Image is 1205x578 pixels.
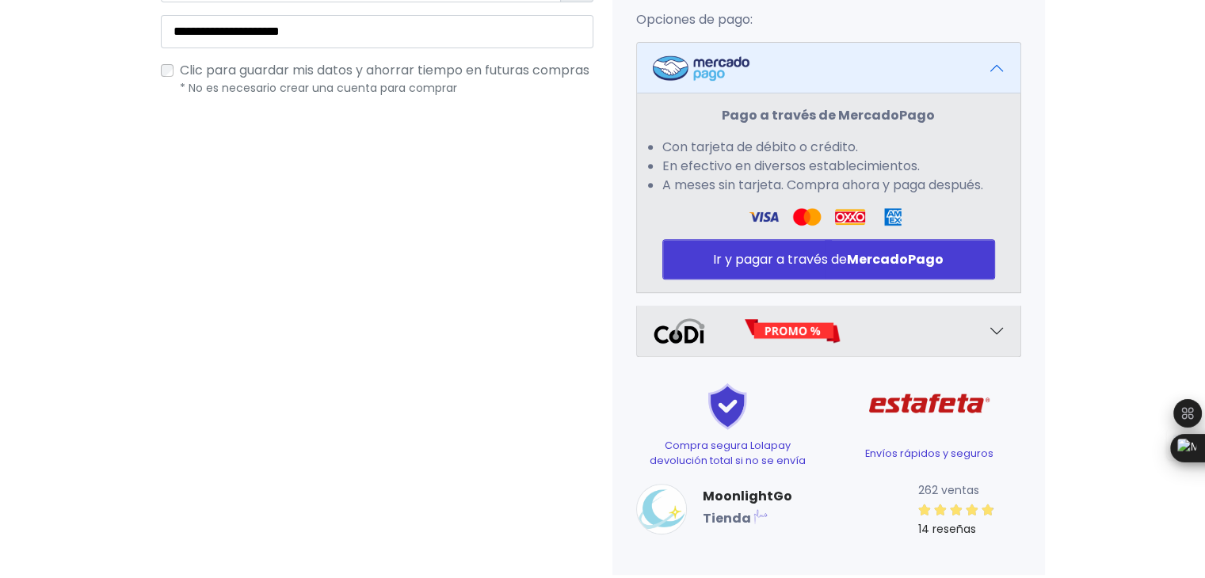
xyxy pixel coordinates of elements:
img: Estafeta Logo [856,370,1003,438]
img: Codi Logo [653,318,706,344]
li: Con tarjeta de débito o crédito. [662,138,995,157]
img: Promo [744,318,841,344]
img: Visa Logo [791,207,822,226]
p: Opciones de pago: [636,10,1021,29]
img: small.png [636,484,687,534]
p: Compra segura Lolapay devolución total si no se envía [636,438,819,468]
div: 4.93 / 5 [918,500,994,519]
strong: MercadoPago [847,250,944,268]
img: Lolapay Plus [751,506,770,525]
img: Mercadopago Logo [653,55,749,81]
a: MoonlightGo [703,487,792,506]
span: Clic para guardar mis datos y ahorrar tiempo en futuras compras [180,61,589,79]
li: En efectivo en diversos establecimientos. [662,157,995,176]
img: Shield [673,382,783,430]
img: Visa Logo [749,207,779,226]
a: 14 reseñas [918,500,1021,538]
img: Oxxo Logo [835,207,865,226]
button: Ir y pagar a través deMercadoPago [662,239,995,279]
b: Tienda [703,509,751,527]
p: * No es necesario crear una cuenta para comprar [180,80,593,97]
small: 14 reseñas [918,521,976,537]
small: 262 ventas [918,482,979,498]
p: Envíos rápidos y seguros [838,446,1021,461]
img: Amex Logo [878,207,908,226]
strong: Pago a través de MercadoPago [722,106,935,124]
li: A meses sin tarjeta. Compra ahora y paga después. [662,176,995,195]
